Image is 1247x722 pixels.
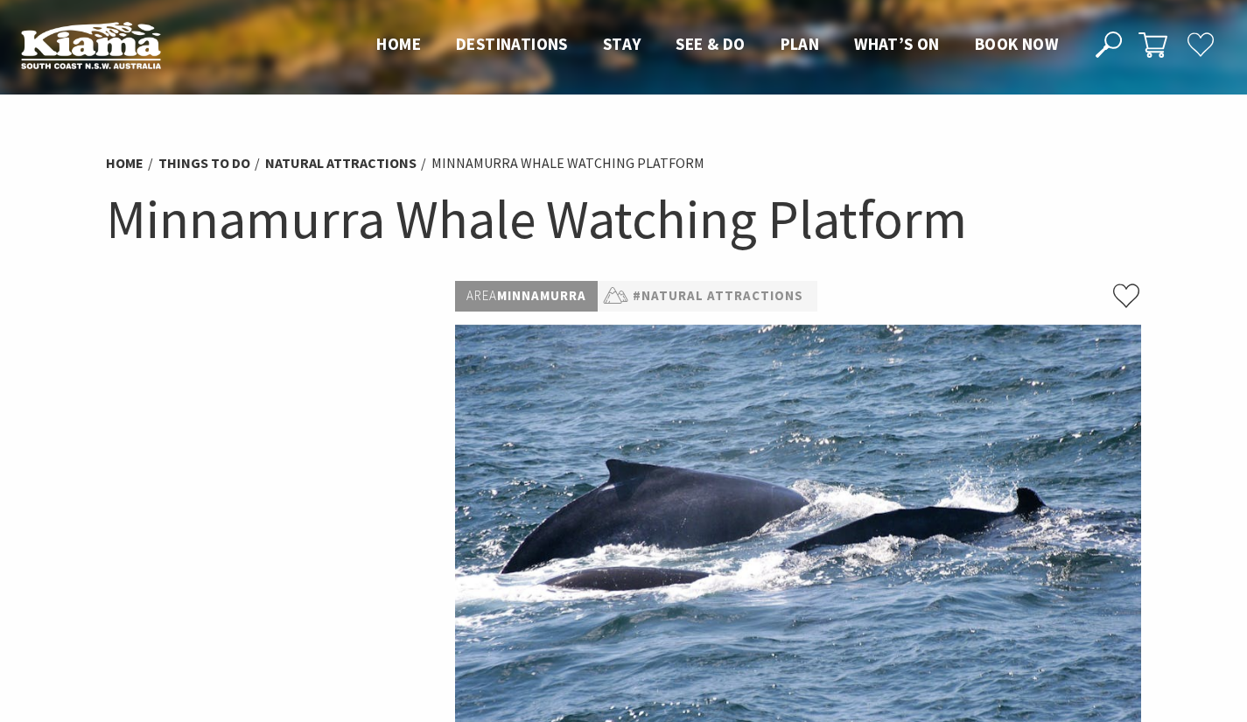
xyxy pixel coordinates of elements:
li: Minnamurra Whale Watching Platform [431,152,704,175]
a: Home [106,154,144,172]
span: Plan [781,33,820,54]
nav: Main Menu [359,31,1075,60]
span: Area [466,287,497,304]
a: Natural Attractions [265,154,417,172]
span: Book now [975,33,1058,54]
h1: Minnamurra Whale Watching Platform [106,184,1142,255]
span: See & Do [676,33,745,54]
span: Stay [603,33,641,54]
img: Kiama Logo [21,21,161,69]
p: Minnamurra [455,281,598,312]
span: Home [376,33,421,54]
span: What’s On [854,33,940,54]
span: Destinations [456,33,568,54]
a: Things To Do [158,154,250,172]
a: #Natural Attractions [633,285,803,307]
